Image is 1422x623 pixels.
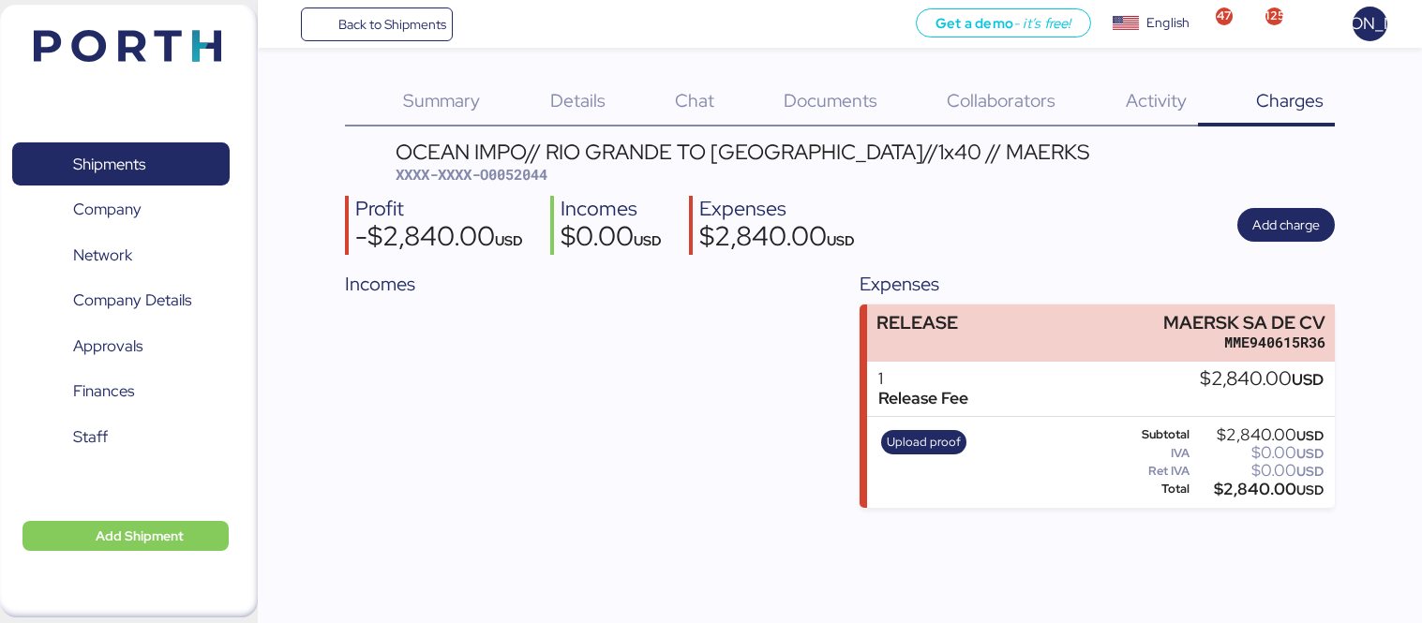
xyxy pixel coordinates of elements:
span: Upload proof [887,432,961,452]
span: Company [73,196,142,223]
a: Staff [12,415,230,458]
span: Staff [73,423,108,451]
span: Finances [73,378,134,405]
span: Activity [1126,88,1187,112]
a: Finances [12,370,230,413]
div: MAERSK SA DE CV [1163,313,1325,333]
a: Approvals [12,324,230,367]
div: -$2,840.00 [355,223,523,255]
span: Documents [784,88,877,112]
span: Summary [403,88,480,112]
div: English [1146,13,1190,33]
div: Expenses [699,196,855,223]
span: USD [1296,463,1324,480]
div: $0.00 [561,223,662,255]
span: Back to Shipments [338,13,446,36]
a: Company [12,188,230,231]
span: USD [1296,482,1324,498]
a: Network [12,233,230,276]
span: USD [827,231,855,249]
span: XXXX-XXXX-O0052044 [396,165,547,184]
div: Total [1121,482,1190,496]
div: $2,840.00 [1200,369,1324,390]
div: Incomes [561,196,662,223]
div: Profit [355,196,523,223]
div: MME940615R36 [1163,333,1325,352]
span: Shipments [73,151,145,178]
div: $2,840.00 [699,223,855,255]
button: Upload proof [881,430,967,454]
button: Add charge [1237,208,1335,242]
span: Charges [1256,88,1324,112]
div: IVA [1121,447,1190,460]
div: Incomes [345,270,820,298]
div: Release Fee [878,389,968,408]
span: Add charge [1252,214,1320,236]
div: RELEASE [876,313,958,333]
button: Menu [269,8,301,40]
span: USD [1296,445,1324,462]
div: OCEAN IMPO// RIO GRANDE TO [GEOGRAPHIC_DATA]//1x40 // MAERKS [396,141,1089,162]
a: Shipments [12,142,230,185]
span: Company Details [73,287,191,314]
span: USD [1296,427,1324,444]
div: 1 [878,369,968,389]
a: Company Details [12,279,230,322]
div: $0.00 [1193,446,1324,460]
button: Add Shipment [22,521,229,551]
div: $2,840.00 [1193,482,1324,497]
div: Expenses [860,270,1335,298]
a: Back to Shipments [301,7,454,41]
div: $0.00 [1193,464,1324,478]
span: Chat [675,88,714,112]
span: USD [634,231,662,249]
span: Add Shipment [96,525,184,547]
span: Details [550,88,606,112]
div: $2,840.00 [1193,428,1324,442]
span: Network [73,242,132,269]
div: Subtotal [1121,428,1190,441]
span: Collaborators [947,88,1055,112]
span: USD [495,231,523,249]
div: Ret IVA [1121,465,1190,478]
span: USD [1292,369,1324,390]
span: Approvals [73,333,142,360]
